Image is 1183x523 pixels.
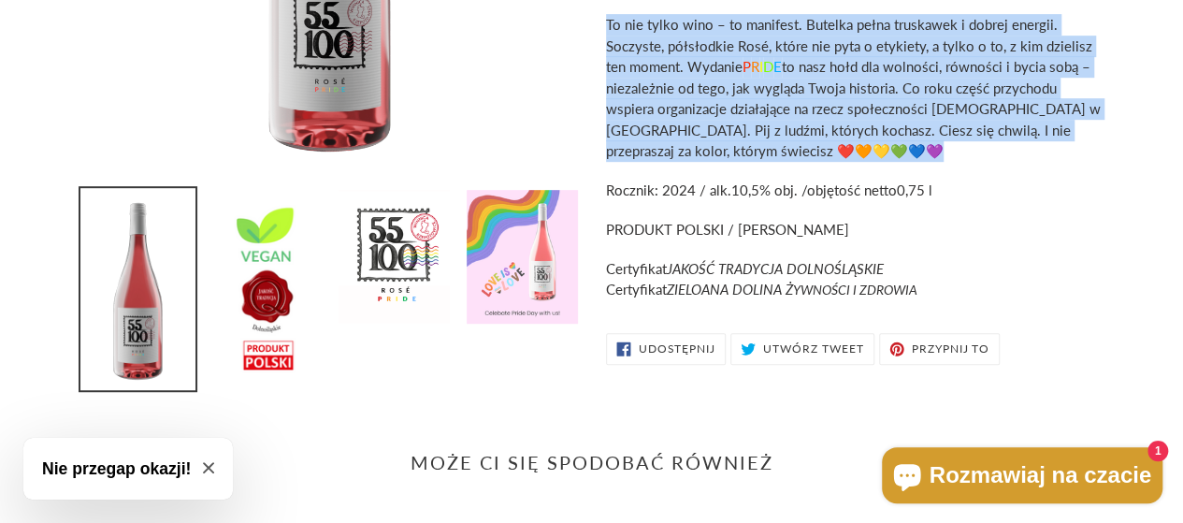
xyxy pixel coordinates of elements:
[897,182,932,198] span: 0,75 l
[465,188,580,326] img: Załaduj obraz do przeglądarki galerii, Polskie wino różowe półsłodkie Rosé PRIDE 2024
[793,282,917,298] span: YWNOŚCI I ZDROWIA
[606,219,1102,240] p: PRODUKT POLSKI / [PERSON_NAME]
[80,188,195,390] img: Załaduj obraz do przeglądarki galerii, Polskie wino różowe półsłodkie Rosé PRIDE 2024
[743,58,751,75] span: P
[876,447,1168,508] inbox-online-store-chat: Czat w sklepie online Shopify
[667,260,884,277] em: JAKOŚĆ TRADYCJA DOLNOŚLĄSKIE
[759,58,763,75] span: I
[763,343,864,355] span: Utwórz tweet
[209,188,324,389] img: Załaduj obraz do przeglądarki galerii, Polskie wino różowe półsłodkie Rosé PRIDE 2024
[638,343,715,355] span: Udostępnij
[912,343,990,355] span: Przypnij to
[807,182,897,198] span: objętość netto
[763,58,773,75] span: D
[606,258,1102,300] p: Certyfikat Certyfikat
[337,188,452,326] img: Załaduj obraz do przeglądarki galerii, Polskie wino różowe półsłodkie Rosé PRIDE 2024
[773,58,782,75] span: E
[731,182,807,198] span: 10,5% obj. /
[667,281,917,298] em: ZIELOANA DOLINA Ż
[751,58,759,75] span: R
[82,451,1102,473] h2: Może Ci się spodobać również
[606,182,731,198] span: Rocznik: 2024 / alk.
[606,16,1101,159] span: To nie tylko wino – to manifest. Butelka pełna truskawek i dobrej energii. Soczyste, półsłodkie R...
